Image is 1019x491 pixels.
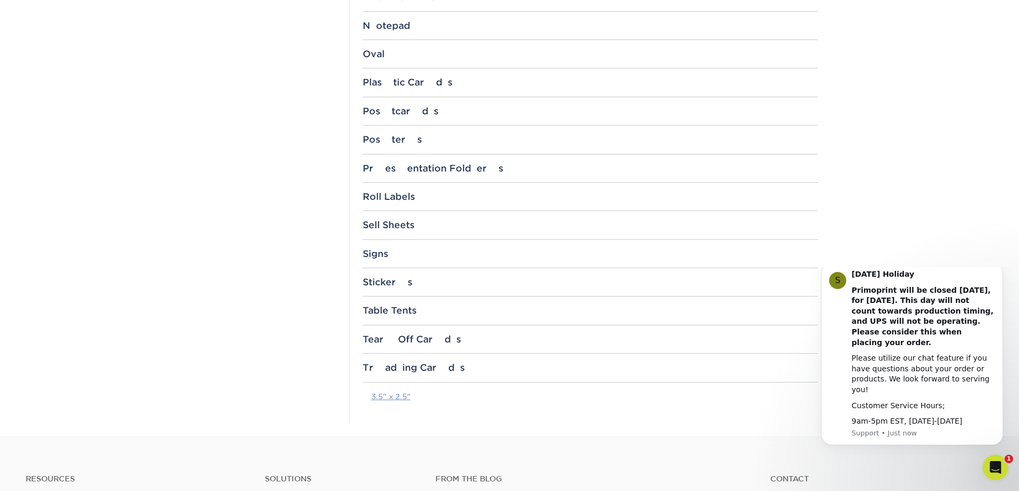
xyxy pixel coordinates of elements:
h4: Solutions [265,474,419,484]
span: 1 [1005,455,1013,463]
h4: From the Blog [435,474,741,484]
div: Roll Labels [363,191,818,202]
div: Please utilize our chat feature if you have questions about your order or products. We look forwa... [47,86,190,128]
div: Message content [47,2,190,160]
div: Sell Sheets [363,220,818,230]
div: Plastic Cards [363,77,818,88]
div: Notepad [363,20,818,31]
div: Trading Cards [363,362,818,373]
div: Tear Off Cards [363,334,818,345]
b: [DATE] Holiday [47,3,109,11]
div: Customer Service Hours; [47,134,190,144]
h4: Resources [26,474,249,484]
b: Primoprint will be closed [DATE], for [DATE]. This day will not count towards production timing, ... [47,19,188,80]
iframe: Intercom live chat [983,455,1008,480]
div: Postcards [363,106,818,116]
div: Presentation Folders [363,163,818,174]
div: Posters [363,134,818,145]
div: 9am-5pm EST, [DATE]-[DATE] [47,149,190,160]
a: Contact [770,474,993,484]
div: Oval [363,49,818,59]
div: Signs [363,248,818,259]
iframe: Google Customer Reviews [3,458,91,487]
p: Message from Support, sent Just now [47,161,190,171]
iframe: Intercom notifications message [805,267,1019,462]
div: Table Tents [363,305,818,316]
div: Stickers [363,277,818,287]
a: 3.5" x 2.5" [371,392,411,401]
div: Profile image for Support [24,5,41,22]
